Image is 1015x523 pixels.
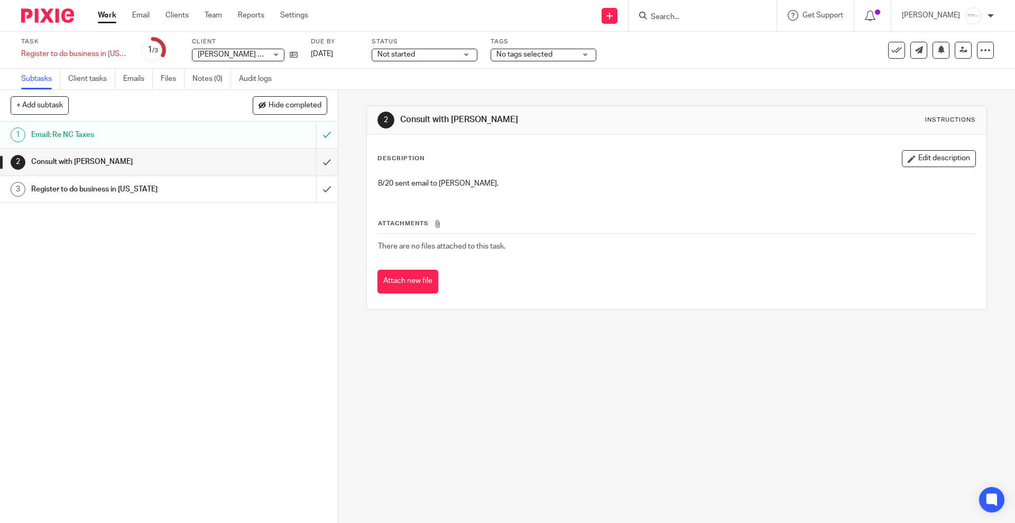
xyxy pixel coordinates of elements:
label: Status [372,38,477,46]
input: Search [650,13,745,22]
a: Emails [123,69,153,89]
span: Hide completed [269,102,321,110]
div: Register to do business in [US_STATE] [21,49,127,59]
div: 1 [147,44,158,56]
div: 2 [11,155,25,170]
img: _Logo.png [965,7,982,24]
img: Pixie [21,8,74,23]
h1: Consult with [PERSON_NAME] [31,154,214,170]
button: Hide completed [253,96,327,114]
a: Team [205,10,222,21]
a: Audit logs [239,69,280,89]
label: Tags [491,38,596,46]
a: Work [98,10,116,21]
span: Not started [377,51,415,58]
a: Files [161,69,184,89]
span: [PERSON_NAME] Neuroscience [198,51,304,58]
div: Instructions [925,116,976,124]
span: Attachments [378,221,429,226]
a: Client tasks [68,69,115,89]
div: 2 [377,112,394,129]
label: Task [21,38,127,46]
span: No tags selected [496,51,552,58]
a: Clients [165,10,189,21]
h1: Register to do business in [US_STATE] [31,181,214,197]
h1: Consult with [PERSON_NAME] [400,114,699,125]
button: + Add subtask [11,96,69,114]
h1: Email: Re NC Taxes [31,127,214,143]
span: There are no files attached to this task. [378,243,505,250]
a: Reports [238,10,264,21]
a: Subtasks [21,69,60,89]
p: 8/20 sent email to [PERSON_NAME]. [378,178,975,189]
div: Register to do business in North Carolina [21,49,127,59]
span: [DATE] [311,50,333,58]
a: Email [132,10,150,21]
a: Notes (0) [192,69,231,89]
p: Description [377,154,425,163]
label: Due by [311,38,358,46]
small: /3 [152,48,158,53]
p: [PERSON_NAME] [902,10,960,21]
div: 3 [11,182,25,197]
a: Settings [280,10,308,21]
span: Get Support [802,12,843,19]
div: 1 [11,127,25,142]
button: Edit description [902,150,976,167]
button: Attach new file [377,270,438,293]
label: Client [192,38,298,46]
